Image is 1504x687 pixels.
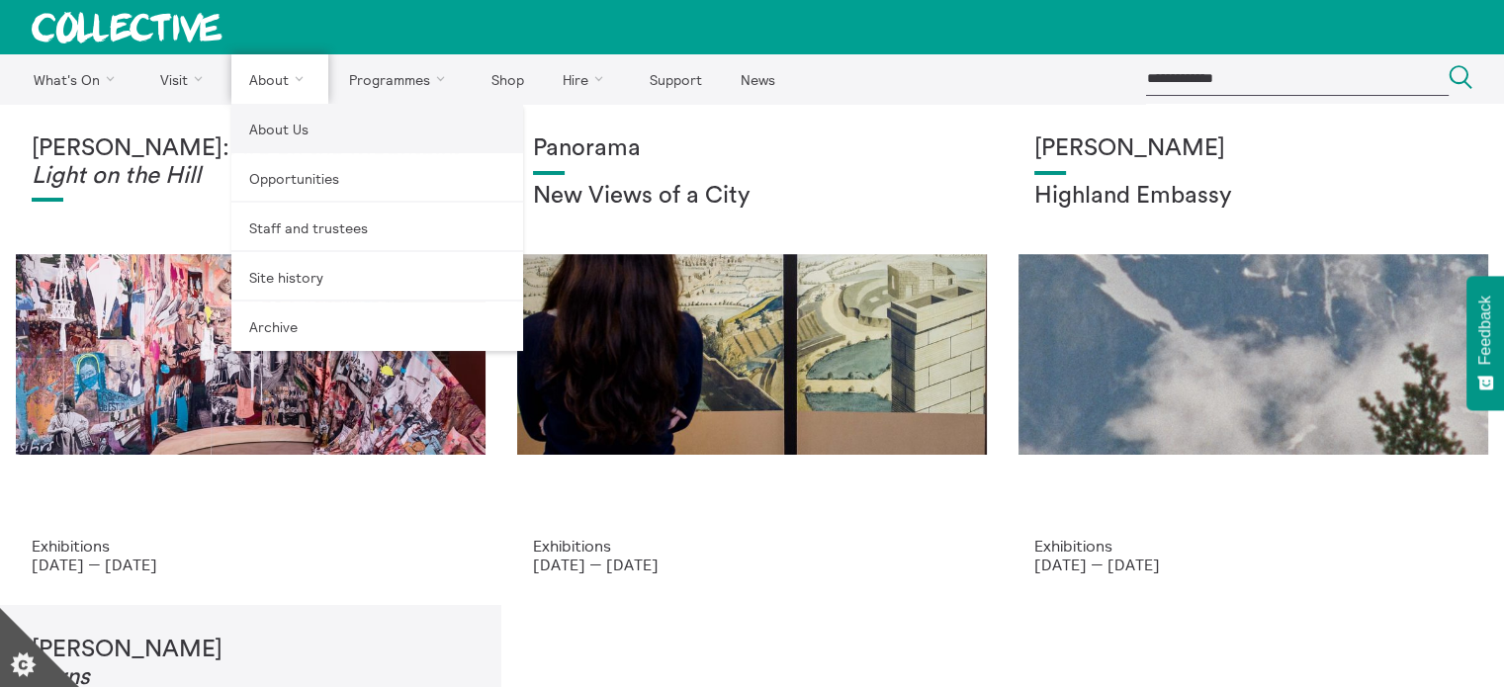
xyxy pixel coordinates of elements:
p: [DATE] — [DATE] [533,556,971,573]
a: Support [632,54,719,104]
p: [DATE] — [DATE] [32,556,470,573]
a: Solar wheels 17 [PERSON_NAME] Highland Embassy Exhibitions [DATE] — [DATE] [1003,104,1504,605]
p: Exhibitions [533,537,971,555]
span: Feedback [1476,296,1494,365]
a: What's On [16,54,139,104]
a: About Us [231,104,523,153]
a: Site history [231,252,523,301]
a: Opportunities [231,153,523,203]
a: Archive [231,301,523,351]
a: Visit [143,54,228,104]
a: Staff and trustees [231,203,523,252]
p: Exhibitions [32,537,470,555]
h1: [PERSON_NAME]: [32,135,470,190]
h1: [PERSON_NAME] [1034,135,1472,163]
h2: Highland Embassy [1034,183,1472,211]
h1: Panorama [533,135,971,163]
a: Collective Panorama June 2025 small file 8 Panorama New Views of a City Exhibitions [DATE] — [DATE] [501,104,1003,605]
a: Programmes [332,54,471,104]
p: [DATE] — [DATE] [1034,556,1472,573]
em: Fire on the Mountain, Light on the Hill [32,136,460,188]
button: Feedback - Show survey [1466,276,1504,410]
a: News [723,54,792,104]
a: About [231,54,328,104]
a: Shop [474,54,541,104]
p: Exhibitions [1034,537,1472,555]
a: Hire [546,54,629,104]
h2: New Views of a City [533,183,971,211]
